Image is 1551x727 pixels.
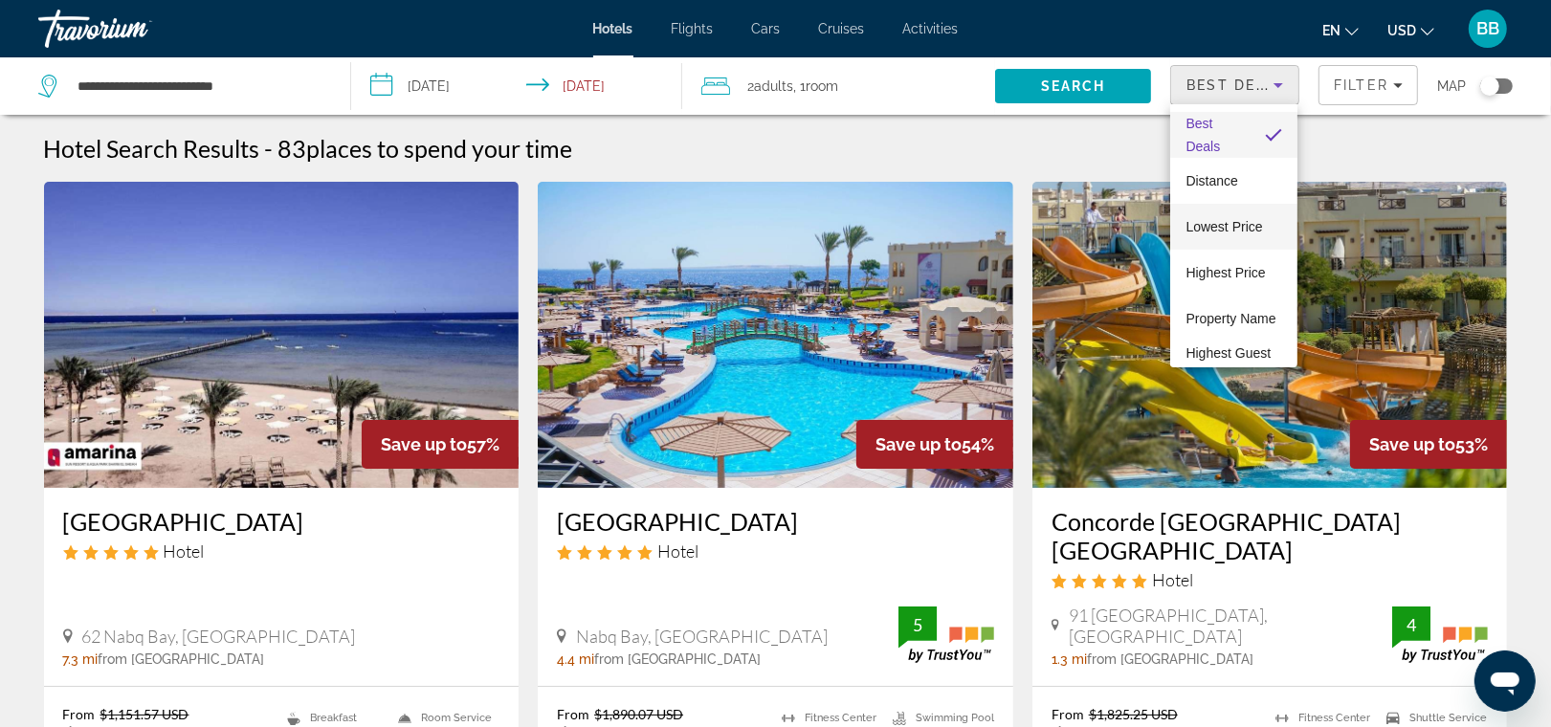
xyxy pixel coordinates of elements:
span: Lowest Price [1185,219,1262,234]
div: Sort by [1170,104,1297,367]
span: Distance [1185,173,1237,188]
iframe: Кнопка запуска окна обмена сообщениями [1474,650,1536,712]
span: Property Name [1185,311,1275,326]
span: Best Deals [1185,116,1220,154]
span: Highest Guest Rating [1185,345,1271,384]
span: Highest Price [1185,265,1265,280]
